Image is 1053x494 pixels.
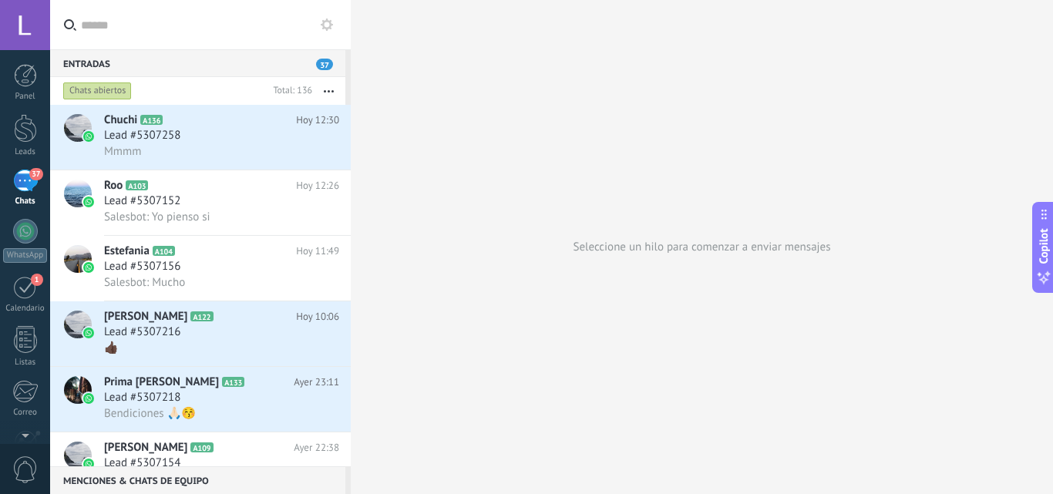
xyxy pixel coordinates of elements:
[190,442,213,452] span: A109
[29,168,42,180] span: 37
[50,236,351,301] a: avatariconEstefaniaA104Hoy 11:49Lead #5307156Salesbot: Mucho
[104,259,180,274] span: Lead #5307156
[83,131,94,142] img: icon
[296,113,339,128] span: Hoy 12:30
[31,274,43,286] span: 1
[50,170,351,235] a: avatariconRooA103Hoy 12:26Lead #5307152Salesbot: Yo pienso si
[294,375,339,390] span: Ayer 23:11
[316,59,333,70] span: 37
[104,324,180,340] span: Lead #5307216
[83,328,94,338] img: icon
[50,367,351,432] a: avatariconPrima [PERSON_NAME]A133Ayer 23:11Lead #5307218Bendiciones 🙏🏻😚
[3,304,48,314] div: Calendario
[296,178,339,193] span: Hoy 12:26
[63,82,132,100] div: Chats abiertos
[50,105,351,170] a: avatariconChuchiA136Hoy 12:30Lead #5307258Mmmm
[126,180,148,190] span: A103
[104,193,180,209] span: Lead #5307152
[104,455,180,471] span: Lead #5307154
[296,309,339,324] span: Hoy 10:06
[83,262,94,273] img: icon
[50,49,345,77] div: Entradas
[104,309,187,324] span: [PERSON_NAME]
[50,301,351,366] a: avataricon[PERSON_NAME]A122Hoy 10:06Lead #5307216👍🏿
[104,113,137,128] span: Chuchi
[104,375,219,390] span: Prima [PERSON_NAME]
[267,83,312,99] div: Total: 136
[104,390,180,405] span: Lead #5307218
[153,246,175,256] span: A104
[104,244,150,259] span: Estefania
[294,440,339,455] span: Ayer 22:38
[104,341,119,355] span: 👍🏿
[222,377,244,387] span: A133
[3,408,48,418] div: Correo
[190,311,213,321] span: A122
[104,178,123,193] span: Roo
[83,393,94,404] img: icon
[140,115,163,125] span: A136
[1036,228,1051,264] span: Copilot
[104,128,180,143] span: Lead #5307258
[104,275,185,290] span: Salesbot: Mucho
[104,210,210,224] span: Salesbot: Yo pienso si
[104,406,196,421] span: Bendiciones 🙏🏻😚
[104,144,141,159] span: Mmmm
[104,440,187,455] span: [PERSON_NAME]
[3,358,48,368] div: Listas
[3,147,48,157] div: Leads
[3,197,48,207] div: Chats
[50,466,345,494] div: Menciones & Chats de equipo
[3,248,47,263] div: WhatsApp
[83,197,94,207] img: icon
[83,459,94,469] img: icon
[3,92,48,102] div: Panel
[312,77,345,105] button: Más
[296,244,339,259] span: Hoy 11:49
